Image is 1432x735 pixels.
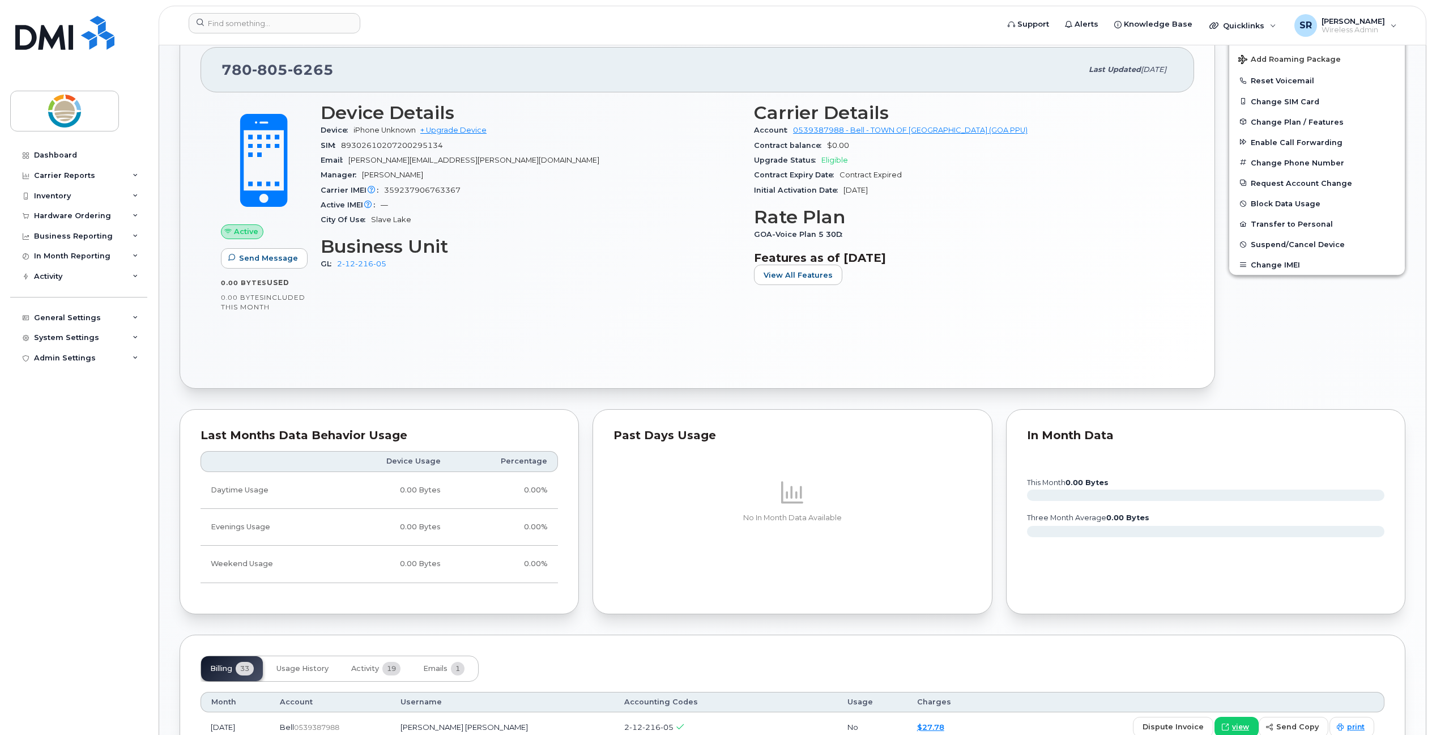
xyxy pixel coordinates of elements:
span: Active IMEI [321,201,381,209]
td: 0.00% [451,546,558,583]
tr: Weekdays from 6:00pm to 8:00am [201,509,558,546]
div: Sarath RL [1286,14,1405,37]
span: [DATE] [843,186,868,194]
button: Send Message [221,248,308,269]
span: 0539387988 [294,723,339,732]
th: Accounting Codes [614,692,837,712]
th: Charges [907,692,989,712]
td: 0.00% [451,472,558,509]
div: Quicklinks [1201,14,1284,37]
span: SR [1299,19,1312,32]
button: Request Account Change [1229,173,1405,193]
button: Reset Voicemail [1229,70,1405,91]
td: Evenings Usage [201,509,332,546]
th: Device Usage [332,451,451,471]
button: Change IMEI [1229,254,1405,275]
span: SIM [321,141,341,150]
a: 2-12-216-05 [337,260,386,268]
span: Quicklinks [1223,21,1264,30]
button: Change Plan / Features [1229,112,1405,132]
td: 0.00 Bytes [332,472,451,509]
span: used [267,278,289,287]
a: Alerts [1057,13,1106,36]
h3: Carrier Details [754,103,1174,123]
span: Upgrade Status [754,156,821,164]
span: Contract Expired [839,171,902,179]
span: Contract balance [754,141,827,150]
span: iPhone Unknown [353,126,416,134]
button: Change Phone Number [1229,152,1405,173]
span: Knowledge Base [1124,19,1192,30]
a: $27.78 [917,723,944,732]
th: Percentage [451,451,558,471]
span: Account [754,126,793,134]
span: Last updated [1089,65,1141,74]
td: Daytime Usage [201,472,332,509]
tspan: 0.00 Bytes [1106,513,1149,522]
span: 2-12-216-05 [624,723,674,732]
h3: Features as of [DATE] [754,251,1174,265]
span: [PERSON_NAME][EMAIL_ADDRESS][PERSON_NAME][DOMAIN_NAME] [348,156,599,164]
th: Account [270,692,390,712]
th: Usage [837,692,906,712]
th: Month [201,692,270,712]
span: [DATE] [1141,65,1166,74]
span: 780 [221,61,334,78]
span: view [1232,722,1249,732]
span: Active [234,226,258,237]
span: GL [321,260,337,268]
a: + Upgrade Device [420,126,487,134]
span: [PERSON_NAME] [1322,16,1385,26]
span: Carrier IMEI [321,186,384,194]
span: Usage History [276,664,329,673]
span: 359237906763367 [384,186,461,194]
span: Initial Activation Date [754,186,843,194]
span: Eligible [821,156,848,164]
button: Block Data Usage [1229,193,1405,214]
span: dispute invoice [1143,721,1204,732]
div: Past Days Usage [613,430,971,441]
span: 19 [382,662,400,675]
span: 6265 [288,61,334,78]
span: Manager [321,171,362,179]
span: Suspend/Cancel Device [1251,240,1345,249]
span: Add Roaming Package [1238,55,1341,66]
span: print [1347,722,1365,732]
span: Contract Expiry Date [754,171,839,179]
span: Emails [423,664,447,673]
input: Find something... [189,13,360,33]
td: Weekend Usage [201,546,332,583]
span: Support [1017,19,1049,30]
span: send copy [1276,721,1319,732]
span: City Of Use [321,215,371,224]
span: Slave Lake [371,215,411,224]
h3: Business Unit [321,236,740,257]
span: Bell [280,723,294,732]
span: 805 [252,61,288,78]
h3: Device Details [321,103,740,123]
span: Change Plan / Features [1251,117,1344,126]
a: Support [1000,13,1057,36]
button: Add Roaming Package [1229,47,1405,70]
button: View All Features [754,265,842,285]
a: Knowledge Base [1106,13,1200,36]
span: View All Features [764,270,833,281]
td: 0.00 Bytes [332,509,451,546]
span: Wireless Admin [1322,26,1385,35]
span: [PERSON_NAME] [362,171,423,179]
text: this month [1026,478,1109,487]
span: $0.00 [827,141,849,150]
tspan: 0.00 Bytes [1066,478,1109,487]
span: 0.00 Bytes [221,294,264,301]
button: Transfer to Personal [1229,214,1405,234]
td: 0.00% [451,509,558,546]
text: three month average [1026,513,1149,522]
span: Activity [351,664,379,673]
h3: Rate Plan [754,207,1174,227]
div: In Month Data [1027,430,1384,441]
span: Enable Call Forwarding [1251,138,1342,146]
div: Last Months Data Behavior Usage [201,430,558,441]
td: 0.00 Bytes [332,546,451,583]
button: Enable Call Forwarding [1229,132,1405,152]
span: 89302610207200295134 [341,141,443,150]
